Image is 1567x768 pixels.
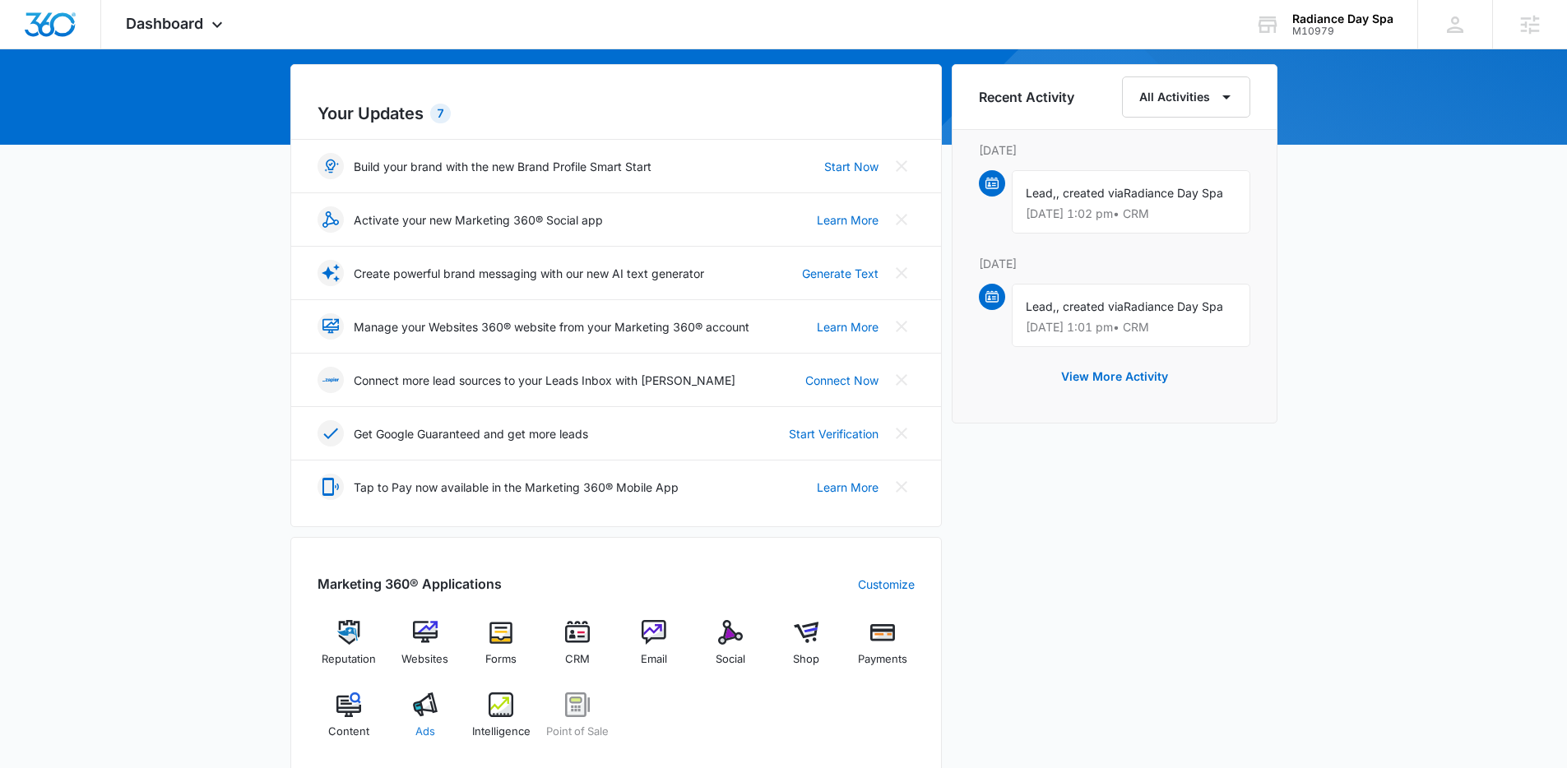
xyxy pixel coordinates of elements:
h2: Marketing 360® Applications [318,574,502,594]
span: Content [328,724,369,740]
span: Shop [793,651,819,668]
button: Close [888,313,915,340]
p: Create powerful brand messaging with our new AI text generator [354,265,704,282]
span: Radiance Day Spa [1124,299,1223,313]
a: Connect Now [805,372,879,389]
span: , created via [1056,186,1124,200]
a: Customize [858,576,915,593]
a: Content [318,692,381,752]
span: Payments [858,651,907,668]
a: Learn More [817,318,879,335]
span: Lead, [1026,186,1056,200]
p: Tap to Pay now available in the Marketing 360® Mobile App [354,479,679,496]
a: Forms [470,620,533,679]
button: Close [888,420,915,446]
div: account id [1292,25,1393,37]
span: CRM [565,651,590,668]
p: Connect more lead sources to your Leads Inbox with [PERSON_NAME] [354,372,735,389]
span: Ads [415,724,435,740]
a: Shop [775,620,838,679]
button: View More Activity [1045,357,1185,396]
p: [DATE] [979,141,1250,159]
h6: Recent Activity [979,87,1074,107]
span: Social [716,651,745,668]
h2: Your Updates [318,101,915,126]
button: Close [888,367,915,393]
span: Dashboard [126,15,203,32]
a: Email [623,620,686,679]
a: Start Verification [789,425,879,442]
p: Manage your Websites 360® website from your Marketing 360® account [354,318,749,335]
span: Point of Sale [546,724,609,740]
a: Generate Text [802,265,879,282]
p: [DATE] 1:01 pm • CRM [1026,322,1236,333]
a: Ads [393,692,457,752]
button: All Activities [1122,76,1250,118]
p: Activate your new Marketing 360® Social app [354,211,603,229]
a: CRM [546,620,610,679]
p: [DATE] [979,255,1250,272]
span: , created via [1056,299,1124,313]
a: Start Now [824,158,879,175]
span: Websites [401,651,448,668]
div: 7 [430,104,451,123]
a: Intelligence [470,692,533,752]
p: [DATE] 1:02 pm • CRM [1026,208,1236,220]
a: Reputation [318,620,381,679]
button: Close [888,474,915,500]
span: Forms [485,651,517,668]
a: Learn More [817,479,879,496]
span: Lead, [1026,299,1056,313]
p: Build your brand with the new Brand Profile Smart Start [354,158,651,175]
a: Learn More [817,211,879,229]
p: Get Google Guaranteed and get more leads [354,425,588,442]
a: Payments [851,620,915,679]
span: Radiance Day Spa [1124,186,1223,200]
a: Point of Sale [546,692,610,752]
span: Intelligence [472,724,531,740]
button: Close [888,260,915,286]
a: Social [698,620,762,679]
button: Close [888,206,915,233]
span: Email [641,651,667,668]
a: Websites [393,620,457,679]
button: Close [888,153,915,179]
div: account name [1292,12,1393,25]
span: Reputation [322,651,376,668]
